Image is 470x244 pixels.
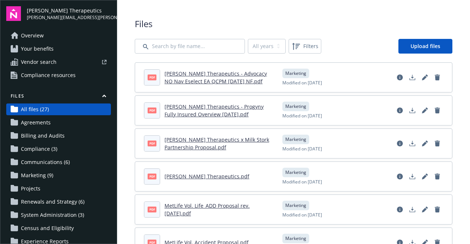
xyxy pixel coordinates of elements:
a: View file details [394,204,406,215]
span: Vendor search [21,56,57,68]
span: Modified on [DATE] [282,212,322,218]
span: Census and Eligibility [21,222,74,234]
a: Delete document [431,72,443,83]
a: Download document [406,138,418,149]
span: Files [135,18,452,30]
span: Marketing [285,169,306,176]
span: Modified on [DATE] [282,113,322,119]
a: [PERSON_NAME] Therapeutics x Milk Stork Partnership Proposal.pdf [164,136,269,151]
span: Billing and Audits [21,130,65,142]
button: Files [6,93,111,102]
a: Download document [406,72,418,83]
a: Renewals and Strategy (6) [6,196,111,208]
a: Communications (6) [6,156,111,168]
span: Marketing [285,202,306,209]
span: System Administration (3) [21,209,84,221]
a: Compliance (3) [6,143,111,155]
a: Projects [6,183,111,194]
a: Marketing (9) [6,170,111,181]
a: View file details [394,72,406,83]
span: Modified on [DATE] [282,146,322,152]
a: Edit document [419,72,431,83]
a: Billing and Audits [6,130,111,142]
span: Modified on [DATE] [282,179,322,185]
span: Upload files [411,43,440,50]
span: Marketing [285,136,306,143]
span: Modified on [DATE] [282,80,322,86]
a: Edit document [419,105,431,116]
a: Agreements [6,117,111,128]
span: Marketing [285,70,306,77]
a: Your benefits [6,43,111,55]
span: pdf [148,108,156,113]
a: Edit document [419,171,431,182]
span: All files (27) [21,103,49,115]
span: Marketing [285,235,306,242]
a: Delete document [431,171,443,182]
span: [PERSON_NAME][EMAIL_ADDRESS][PERSON_NAME][DOMAIN_NAME] [27,14,111,21]
a: Download document [406,171,418,182]
a: Delete document [431,138,443,149]
span: Agreements [21,117,51,128]
a: Download document [406,105,418,116]
span: pdf [148,174,156,179]
a: Download document [406,204,418,215]
a: [PERSON_NAME] Therapeutics - Progyny Fully Insured Overview [DATE].pdf [164,103,264,118]
button: [PERSON_NAME] Therapeutics[PERSON_NAME][EMAIL_ADDRESS][PERSON_NAME][DOMAIN_NAME] [27,6,111,21]
a: All files (27) [6,103,111,115]
span: Your benefits [21,43,54,55]
a: System Administration (3) [6,209,111,221]
a: [PERSON_NAME] Therapeutics.pdf [164,173,249,180]
button: Filters [289,39,321,54]
span: Communications (6) [21,156,70,168]
span: Marketing [285,103,306,110]
a: Edit document [419,138,431,149]
img: navigator-logo.svg [6,6,21,21]
a: View file details [394,138,406,149]
span: Filters [303,42,318,50]
a: [PERSON_NAME] Therapeutics - Advocacy NO Nav Eselect EA QCPM [DATE] NF.pdf [164,70,267,85]
span: Filters [290,40,320,52]
a: Census and Eligibility [6,222,111,234]
a: Delete document [431,105,443,116]
a: View file details [394,105,406,116]
input: Search by file name... [135,39,245,54]
a: Edit document [419,204,431,215]
span: Projects [21,183,40,194]
span: Overview [21,30,44,41]
a: Delete document [431,204,443,215]
span: pdf [148,141,156,146]
a: MetLife Vol. Life_ADD Proposal rev.[DATE].pdf [164,202,250,217]
a: Overview [6,30,111,41]
span: [PERSON_NAME] Therapeutics [27,7,111,14]
a: Upload files [398,39,452,54]
a: View file details [394,171,406,182]
span: Compliance (3) [21,143,57,155]
span: Marketing (9) [21,170,53,181]
span: pdf [148,207,156,212]
a: Vendor search [6,56,111,68]
a: Compliance resources [6,69,111,81]
span: pdf [148,74,156,80]
span: Compliance resources [21,69,76,81]
span: Renewals and Strategy (6) [21,196,84,208]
